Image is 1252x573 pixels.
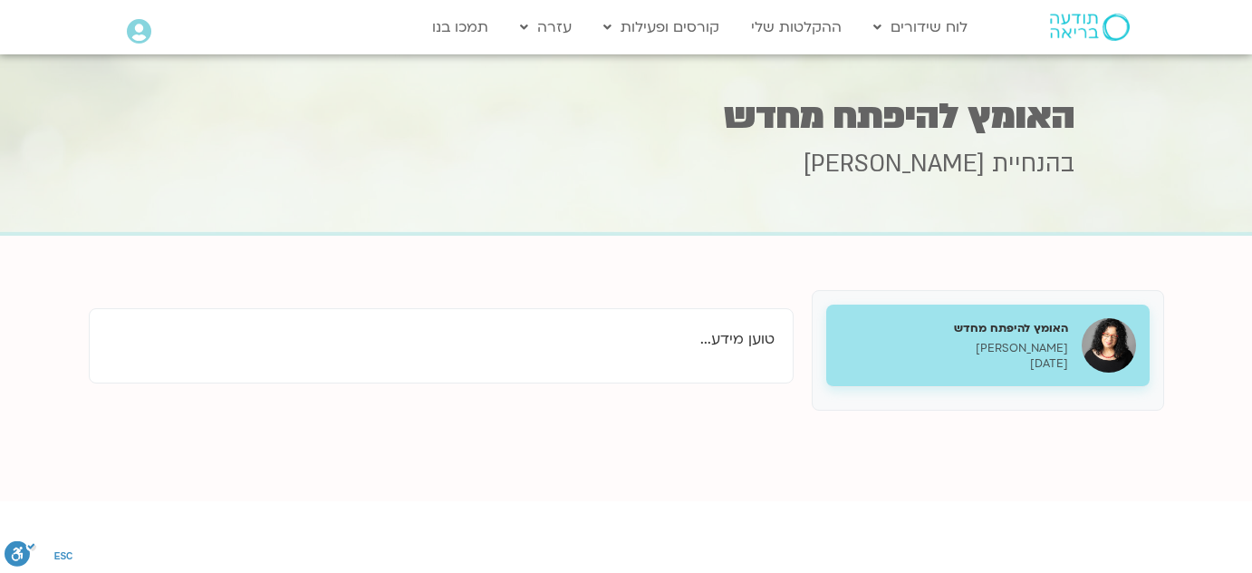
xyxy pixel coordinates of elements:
a: עזרה [511,10,581,44]
span: [PERSON_NAME] [804,148,985,180]
img: האומץ להיפתח מחדש [1082,318,1136,373]
h5: האומץ להיפתח מחדש [840,320,1068,336]
h1: האומץ להיפתח מחדש [178,99,1074,134]
span: בהנחיית [992,148,1074,180]
a: תמכו בנו [423,10,497,44]
a: ההקלטות שלי [742,10,851,44]
a: קורסים ופעילות [594,10,728,44]
p: [DATE] [840,356,1068,372]
img: תודעה בריאה [1050,14,1130,41]
a: לוח שידורים [864,10,977,44]
p: טוען מידע... [108,327,775,352]
p: [PERSON_NAME] [840,341,1068,356]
